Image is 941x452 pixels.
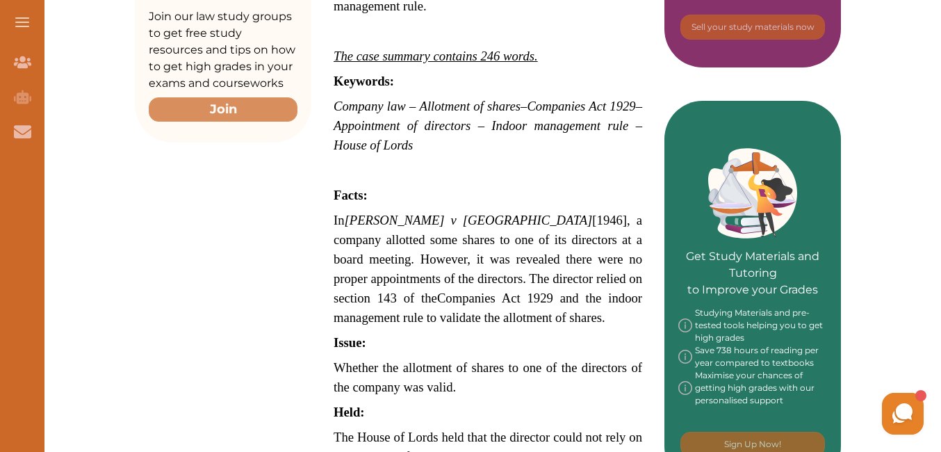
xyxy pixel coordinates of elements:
span: Facts: [334,188,368,202]
span: Whether the allotment of shares to one of the directors of the company was valid. [334,360,642,394]
div: Save 738 hours of reading per year compared to textbooks [678,344,827,369]
div: Studying Materials and pre-tested tools helping you to get high grades [678,307,827,344]
span: Held: [334,405,365,419]
img: Green card image [708,148,797,239]
span: [1946] [334,213,642,325]
button: Join [149,97,297,122]
div: Maximise your chances of getting high grades with our personalised support [678,369,827,407]
button: [object Object] [680,15,825,40]
span: Companies Act 1929 and the indoor management rule to validate the allotment of shares. [334,291,642,325]
img: info-img [678,344,692,369]
span: Keywords: [334,74,394,88]
em: Allotment of shares [420,99,521,113]
span: Company law – [334,99,416,113]
span: House of Lords [334,138,413,152]
em: [PERSON_NAME] v [GEOGRAPHIC_DATA] [345,213,593,227]
p: Sign Up Now! [724,438,781,451]
span: Companies Act 1929 [527,99,635,113]
img: info-img [678,369,692,407]
img: info-img [678,307,692,344]
span: Issue: [334,335,366,350]
iframe: HelpCrunch [607,389,927,438]
p: Join our law study groups to get free study resources and tips on how to get high grades in your ... [149,8,297,92]
span: In [334,213,345,227]
span: The case summary contains 246 words. [334,49,538,63]
span: – [521,99,527,113]
p: Sell your study materials now [692,21,815,33]
span: , a company allotted some shares to one of its directors at a board meeting. However, it was reve... [334,213,642,305]
p: Get Study Materials and Tutoring to Improve your Grades [678,209,827,298]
